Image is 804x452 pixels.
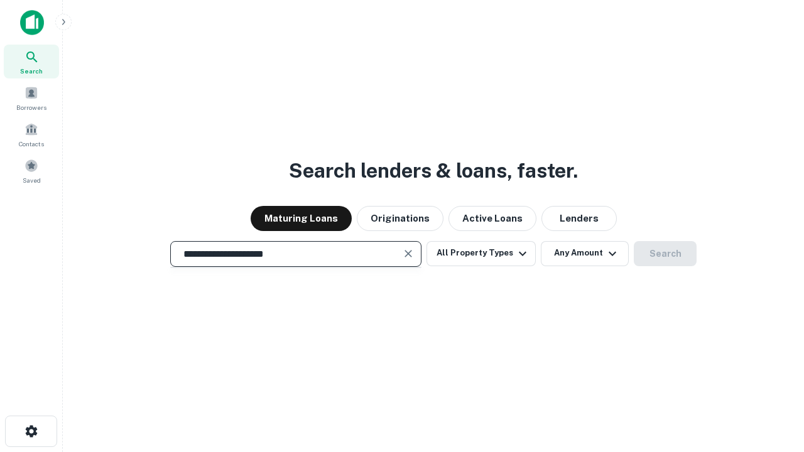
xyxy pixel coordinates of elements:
[4,81,59,115] a: Borrowers
[4,45,59,78] a: Search
[20,10,44,35] img: capitalize-icon.png
[289,156,578,186] h3: Search lenders & loans, faster.
[4,154,59,188] a: Saved
[251,206,352,231] button: Maturing Loans
[399,245,417,262] button: Clear
[541,206,617,231] button: Lenders
[357,206,443,231] button: Originations
[448,206,536,231] button: Active Loans
[20,66,43,76] span: Search
[23,175,41,185] span: Saved
[541,241,629,266] button: Any Amount
[426,241,536,266] button: All Property Types
[4,117,59,151] a: Contacts
[16,102,46,112] span: Borrowers
[741,352,804,412] iframe: Chat Widget
[19,139,44,149] span: Contacts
